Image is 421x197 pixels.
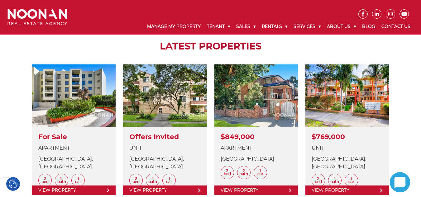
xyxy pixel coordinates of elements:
a: Tenant [204,19,233,35]
h2: LATEST PROPERTIES [25,41,396,52]
a: Contact Us [378,19,414,35]
a: Sales [233,19,259,35]
a: Services [290,19,324,35]
a: Blog [359,19,378,35]
a: Manage My Property [144,19,204,35]
a: About Us [324,19,359,35]
img: Noonan Real Estate Agency [7,9,67,26]
div: Cookie Settings [6,177,20,191]
a: Rentals [259,19,290,35]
